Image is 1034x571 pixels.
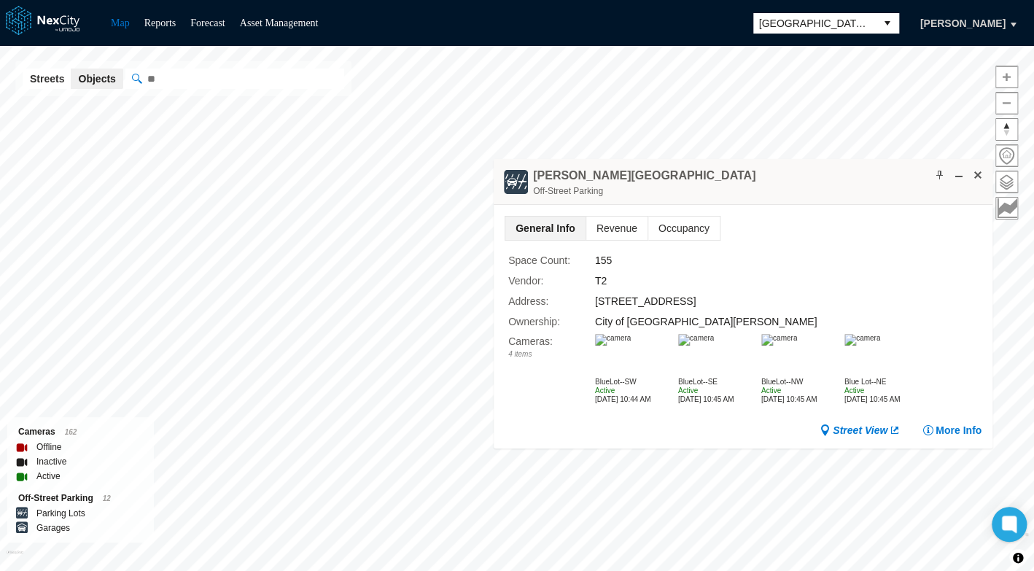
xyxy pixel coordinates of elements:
[508,273,595,289] label: Vendor :
[65,428,77,436] span: 162
[508,349,595,360] div: 4 items
[30,71,64,86] span: Streets
[586,217,648,240] span: Revenue
[240,18,319,28] a: Asset Management
[508,335,553,347] label: Cameras :
[595,334,631,346] img: camera
[595,387,615,395] span: Active
[922,423,981,438] button: More Info
[595,273,941,289] div: T2
[996,119,1017,140] span: Reset bearing to north
[595,314,941,330] div: City of [GEOGRAPHIC_DATA][PERSON_NAME]
[144,18,176,28] a: Reports
[936,423,981,438] span: More Info
[533,168,755,184] h4: Double-click to make header text selectable
[36,440,61,454] label: Offline
[759,16,870,31] span: [GEOGRAPHIC_DATA][PERSON_NAME]
[678,334,714,346] img: camera
[595,395,668,404] div: [DATE] 10:44 AM
[78,71,115,86] span: Objects
[595,293,941,309] div: [STREET_ADDRESS]
[1014,550,1022,566] span: Toggle attribution
[71,69,123,89] button: Objects
[761,334,797,346] img: camera
[678,387,698,395] span: Active
[761,387,781,395] span: Active
[111,18,130,28] a: Map
[595,378,668,387] div: BlueLot--SW
[103,494,111,502] span: 12
[995,144,1018,167] button: Home
[508,314,595,330] label: Ownership :
[995,118,1018,141] button: Reset bearing to north
[844,395,917,404] div: [DATE] 10:45 AM
[996,66,1017,88] span: Zoom in
[36,506,85,521] label: Parking Lots
[761,378,834,387] div: BlueLot--NW
[533,168,755,198] div: Double-click to make header text selectable
[844,387,864,395] span: Active
[905,11,1021,36] button: [PERSON_NAME]
[761,395,834,404] div: [DATE] 10:45 AM
[995,66,1018,88] button: Zoom in
[996,93,1017,114] span: Zoom out
[1009,549,1027,567] button: Toggle attribution
[190,18,225,28] a: Forecast
[648,217,720,240] span: Occupancy
[920,16,1006,31] span: [PERSON_NAME]
[7,550,23,567] a: Mapbox homepage
[995,171,1018,193] button: Layers management
[23,69,71,89] button: Streets
[844,378,917,387] div: Blue Lot--NE
[533,184,755,198] div: Off-Street Parking
[508,252,595,268] label: Space Count :
[36,521,70,535] label: Garages
[833,423,887,438] span: Street View
[820,423,901,438] a: Street View
[995,197,1018,220] button: Key metrics
[678,378,751,387] div: BlueLot--SE
[844,334,880,346] img: camera
[678,395,751,404] div: [DATE] 10:45 AM
[995,92,1018,114] button: Zoom out
[508,293,595,309] label: Address :
[18,424,143,440] div: Cameras
[36,454,66,469] label: Inactive
[505,217,586,240] span: General Info
[36,469,61,483] label: Active
[595,252,941,268] div: 155
[18,491,143,506] div: Off-Street Parking
[876,13,899,34] button: select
